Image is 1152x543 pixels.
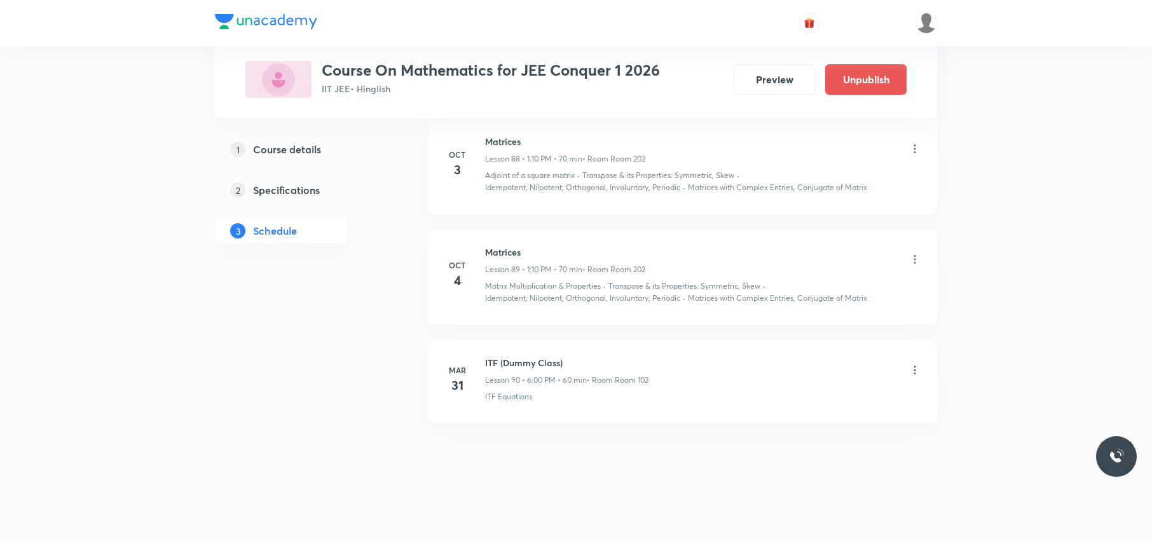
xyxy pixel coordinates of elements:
a: 1Course details [215,137,388,162]
h6: Oct [444,259,470,271]
p: Lesson 89 • 1:10 PM • 70 min [485,264,582,275]
p: Transpose & its Properties: Symmetric, Skew [582,170,734,181]
p: 1 [230,142,245,157]
div: · [763,280,765,292]
h5: Specifications [253,182,320,198]
p: Transpose & its Properties: Symmetric, Skew [608,280,760,292]
a: 2Specifications [215,177,388,203]
h6: Oct [444,149,470,160]
h4: 4 [444,271,470,290]
a: Company Logo [215,14,317,32]
p: Idempotent, Nilpotent, Orthogonal, Involuntary, Periodic [485,292,680,304]
button: avatar [799,13,819,33]
p: • Room Room 202 [582,153,645,165]
h6: ITF (Dummy Class) [485,356,648,369]
p: Matrices with Complex Entries, Conjugate of Matrix [688,292,867,304]
p: Matrix Multiplication & Properties [485,280,601,292]
img: ED7D06C4-BF14-430C-93AE-674BFBE97290_plus.png [245,61,312,98]
div: · [683,292,685,304]
p: • Room Room 202 [582,264,645,275]
p: Idempotent, Nilpotent, Orthogonal, Involuntary, Periodic [485,182,680,193]
p: ITF Equations [485,391,532,402]
button: Unpublish [825,64,907,95]
div: · [737,170,739,181]
img: ttu [1109,449,1124,464]
p: Adjoint of a square matrix [485,170,575,181]
p: • Room Room 102 [587,375,648,386]
button: Preview [734,64,815,95]
h5: Course details [253,142,321,157]
h4: 31 [444,376,470,395]
h6: Matrices [485,245,645,259]
img: Shubham K Singh [915,12,937,34]
div: · [577,170,580,181]
p: Lesson 90 • 6:00 PM • 60 min [485,375,587,386]
h6: Matrices [485,135,645,148]
p: Matrices with Complex Entries, Conjugate of Matrix [688,182,867,193]
p: IIT JEE • Hinglish [322,82,660,95]
p: Lesson 88 • 1:10 PM • 70 min [485,153,582,165]
p: 2 [230,182,245,198]
div: · [683,182,685,193]
h5: Schedule [253,223,297,238]
img: avatar [804,17,815,29]
p: 3 [230,223,245,238]
h3: Course On Mathematics for JEE Conquer 1 2026 [322,61,660,79]
img: Company Logo [215,14,317,29]
div: · [603,280,606,292]
h4: 3 [444,160,470,179]
h6: Mar [444,364,470,376]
